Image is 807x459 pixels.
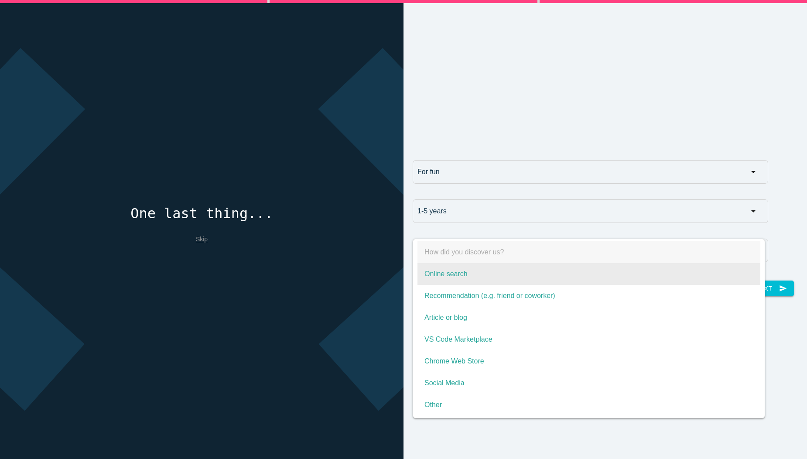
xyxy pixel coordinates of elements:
span: Recommendation (e.g. friend or coworker) [417,285,760,307]
i: send [779,281,787,296]
span: Other [417,394,760,416]
button: Nextsend [748,281,793,296]
span: Online search [417,263,760,285]
span: VS Code Marketplace [417,329,760,350]
span: How did you discover us? [417,241,760,263]
a: Skip [196,236,208,243]
h4: One last thing... [130,206,273,221]
span: Article or blog [417,307,760,329]
span: Social Media [417,372,760,394]
span: Chrome Web Store [417,350,760,372]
